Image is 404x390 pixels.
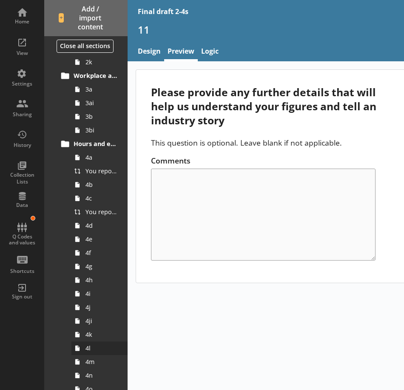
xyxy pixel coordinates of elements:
span: 4ji [85,317,118,325]
span: 4a [85,153,118,161]
span: 4k [85,330,118,338]
a: 4d [71,219,128,232]
a: 4b [71,178,128,192]
a: 4j [71,301,128,314]
a: 4m [71,355,128,369]
a: 4a [71,151,128,164]
span: 4j [85,303,118,311]
a: 4l [71,341,128,355]
a: 3a [71,83,128,96]
div: Settings [7,80,37,87]
span: 4e [85,235,118,243]
a: 4ji [71,314,128,328]
div: Data [7,202,37,209]
span: Add / import content [59,5,114,31]
a: Preview [164,43,198,61]
span: 2k [85,58,118,66]
a: Hours and earnings [58,137,128,151]
span: 3bi [85,126,118,134]
a: Logic [198,43,222,61]
span: 3b [85,112,118,120]
div: Collection Lists [7,172,37,185]
a: 3b [71,110,128,123]
a: 2k [71,55,128,69]
div: Please provide any further details that will help us understand your figures and tell an industry... [151,85,391,127]
div: History [7,142,37,149]
li: Workplace and Home Postcodes3a3ai3b3bi [62,69,128,137]
span: You reported [employee name]'s pay period that included [Reference Date] to be [Untitled answer].... [85,167,118,175]
span: 4f [85,249,118,257]
span: 3a [85,85,118,93]
a: Design [134,43,164,61]
div: Shortcuts [7,268,37,275]
a: You reported [employee name]'s basic pay earned for work carried out in the pay period that inclu... [71,205,128,219]
a: You reported [employee name]'s pay period that included [Reference Date] to be [Untitled answer].... [71,164,128,178]
span: 4n [85,371,118,379]
span: 4d [85,221,118,229]
a: Workplace and Home Postcodes [58,69,128,83]
span: 4l [85,344,118,352]
span: 4i [85,290,118,298]
div: View [7,50,37,57]
div: Final draft 2-4s [138,7,188,16]
span: 4g [85,262,118,270]
a: 3bi [71,123,128,137]
a: 4e [71,232,128,246]
div: Sharing [7,111,37,118]
span: 4m [85,358,118,366]
a: 3ai [71,96,128,110]
span: 4h [85,276,118,284]
a: 4n [71,369,128,382]
span: 4c [85,194,118,202]
span: 4b [85,181,118,189]
div: Sign out [7,293,37,300]
div: Home [7,18,37,25]
div: Q Codes and values [7,234,37,246]
a: 4h [71,273,128,287]
a: 4i [71,287,128,301]
button: Close all sections [57,40,114,53]
p: This question is optional. Leave blank if not applicable. [151,138,391,148]
a: 4f [71,246,128,260]
a: 4g [71,260,128,273]
span: Workplace and Home Postcodes [74,72,119,80]
a: 4c [71,192,128,205]
a: 4k [71,328,128,341]
span: 3ai [85,99,118,107]
span: Hours and earnings [74,140,119,148]
span: You reported [employee name]'s basic pay earned for work carried out in the pay period that inclu... [85,208,118,216]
